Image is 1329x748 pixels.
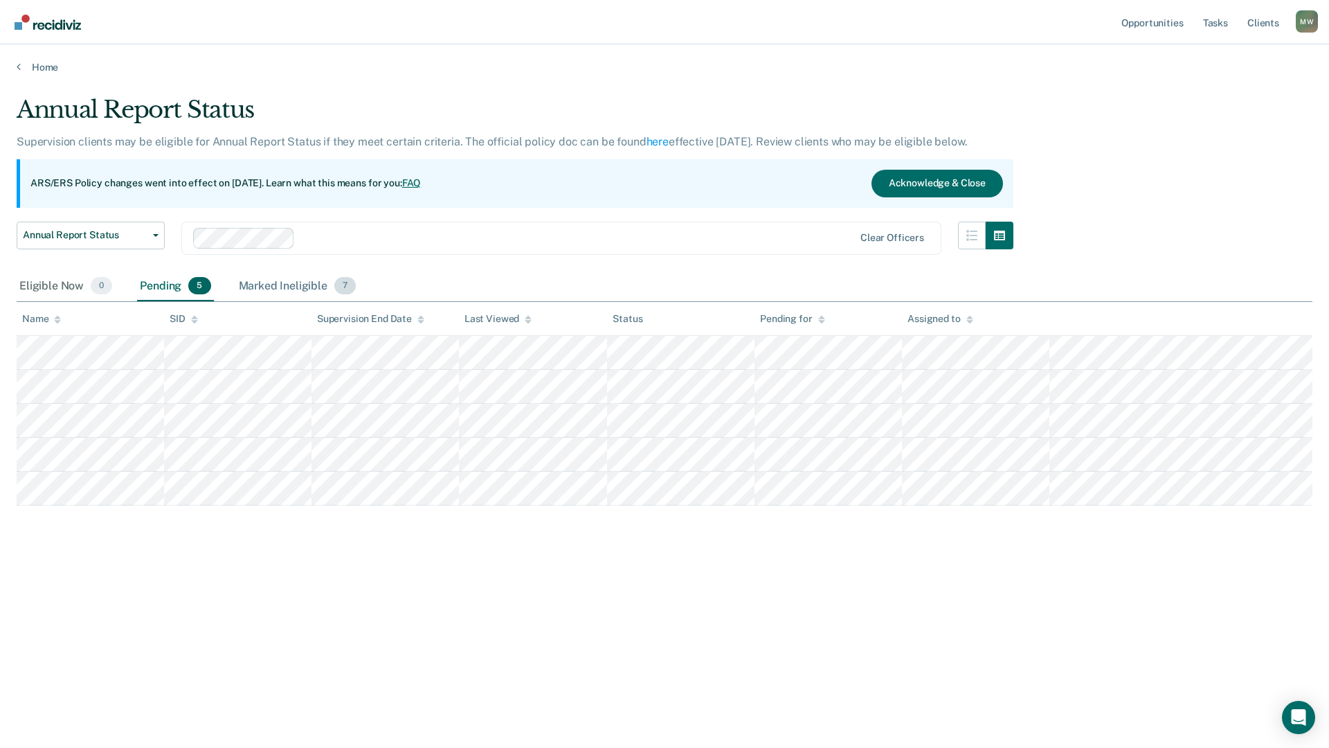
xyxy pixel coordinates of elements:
div: Eligible Now0 [17,271,115,302]
div: Open Intercom Messenger [1282,701,1315,734]
a: FAQ [402,177,422,188]
div: SID [170,313,198,325]
a: Home [17,61,1312,73]
span: Annual Report Status [23,229,147,241]
div: Status [613,313,642,325]
div: Supervision End Date [317,313,424,325]
a: here [647,135,669,148]
div: Annual Report Status [17,96,1013,135]
div: M W [1296,10,1318,33]
div: Last Viewed [464,313,532,325]
div: Pending5 [137,271,213,302]
div: Name [22,313,61,325]
div: Pending for [760,313,824,325]
span: 0 [91,277,112,295]
div: Clear officers [860,232,924,244]
span: 7 [334,277,356,295]
button: Profile dropdown button [1296,10,1318,33]
div: Assigned to [907,313,973,325]
button: Acknowledge & Close [871,170,1003,197]
button: Annual Report Status [17,222,165,249]
div: Marked Ineligible7 [236,271,359,302]
p: ARS/ERS Policy changes went into effect on [DATE]. Learn what this means for you: [30,177,421,190]
span: 5 [188,277,210,295]
img: Recidiviz [15,15,81,30]
p: Supervision clients may be eligible for Annual Report Status if they meet certain criteria. The o... [17,135,967,148]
